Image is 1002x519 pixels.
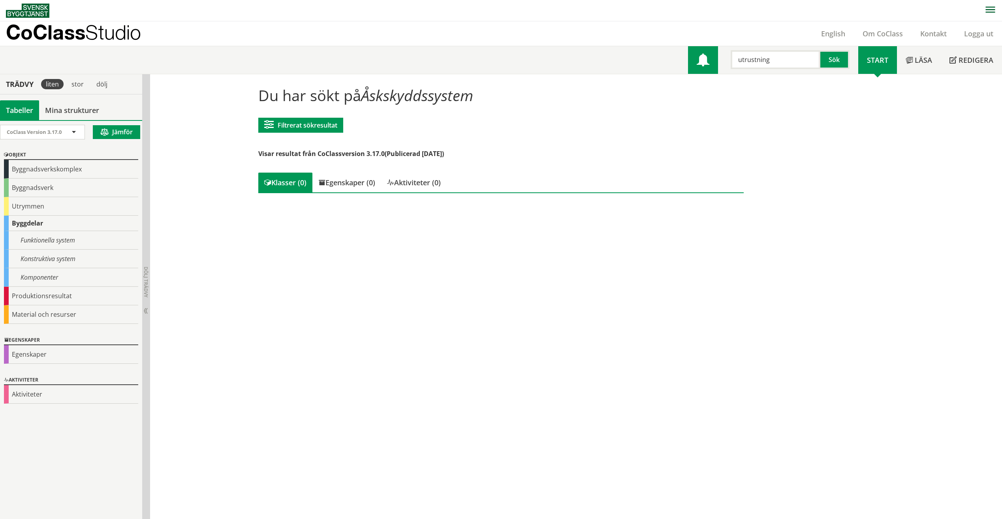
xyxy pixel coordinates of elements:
[41,79,64,89] div: liten
[941,46,1002,74] a: Redigera
[6,28,141,37] p: CoClass
[4,160,138,179] div: Byggnadsverkskomplex
[897,46,941,74] a: Läsa
[812,29,854,38] a: English
[258,149,385,158] span: Visar resultat från CoClassversion 3.17.0
[912,29,955,38] a: Kontakt
[381,173,447,192] div: Aktiviteter (0)
[4,305,138,324] div: Material och resurser
[4,287,138,305] div: Produktionsresultat
[4,197,138,216] div: Utrymmen
[258,86,744,104] h1: Du har sökt på
[143,267,149,297] span: Dölj trädvy
[4,268,138,287] div: Komponenter
[4,150,138,160] div: Objekt
[731,50,820,69] input: Sök
[697,55,709,67] span: Notifikationer
[4,231,138,250] div: Funktionella system
[4,250,138,268] div: Konstruktiva system
[4,385,138,404] div: Aktiviteter
[820,50,850,69] button: Sök
[4,336,138,345] div: Egenskaper
[85,21,141,44] span: Studio
[959,55,993,65] span: Redigera
[385,149,444,158] span: (Publicerad [DATE])
[867,55,888,65] span: Start
[39,100,105,120] a: Mina strukturer
[858,46,897,74] a: Start
[4,376,138,385] div: Aktiviteter
[258,118,343,133] button: Filtrerat sökresultat
[2,80,38,88] div: Trädvy
[955,29,1002,38] a: Logga ut
[6,21,158,46] a: CoClassStudio
[4,216,138,231] div: Byggdelar
[361,85,473,105] span: Åskskyddssystem
[7,128,62,135] span: CoClass Version 3.17.0
[6,4,49,18] img: Svensk Byggtjänst
[92,79,112,89] div: dölj
[4,345,138,364] div: Egenskaper
[4,179,138,197] div: Byggnadsverk
[854,29,912,38] a: Om CoClass
[67,79,88,89] div: stor
[312,173,381,192] div: Egenskaper (0)
[915,55,932,65] span: Läsa
[93,125,140,139] button: Jämför
[258,173,312,192] div: Klasser (0)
